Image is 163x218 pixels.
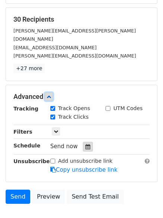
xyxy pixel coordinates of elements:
[13,45,97,50] small: [EMAIL_ADDRESS][DOMAIN_NAME]
[58,157,113,165] label: Add unsubscribe link
[13,15,150,24] h5: 30 Recipients
[50,166,117,173] a: Copy unsubscribe link
[13,64,45,73] a: +27 more
[50,143,78,150] span: Send now
[13,158,50,164] strong: Unsubscribe
[58,105,90,112] label: Track Opens
[113,105,142,112] label: UTM Codes
[13,53,136,59] small: [PERSON_NAME][EMAIL_ADDRESS][DOMAIN_NAME]
[32,190,65,204] a: Preview
[13,129,32,135] strong: Filters
[67,190,123,204] a: Send Test Email
[13,143,40,149] strong: Schedule
[126,182,163,218] iframe: Chat Widget
[6,190,30,204] a: Send
[58,113,89,121] label: Track Clicks
[13,106,38,112] strong: Tracking
[13,28,136,42] small: [PERSON_NAME][EMAIL_ADDRESS][PERSON_NAME][DOMAIN_NAME]
[13,93,150,101] h5: Advanced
